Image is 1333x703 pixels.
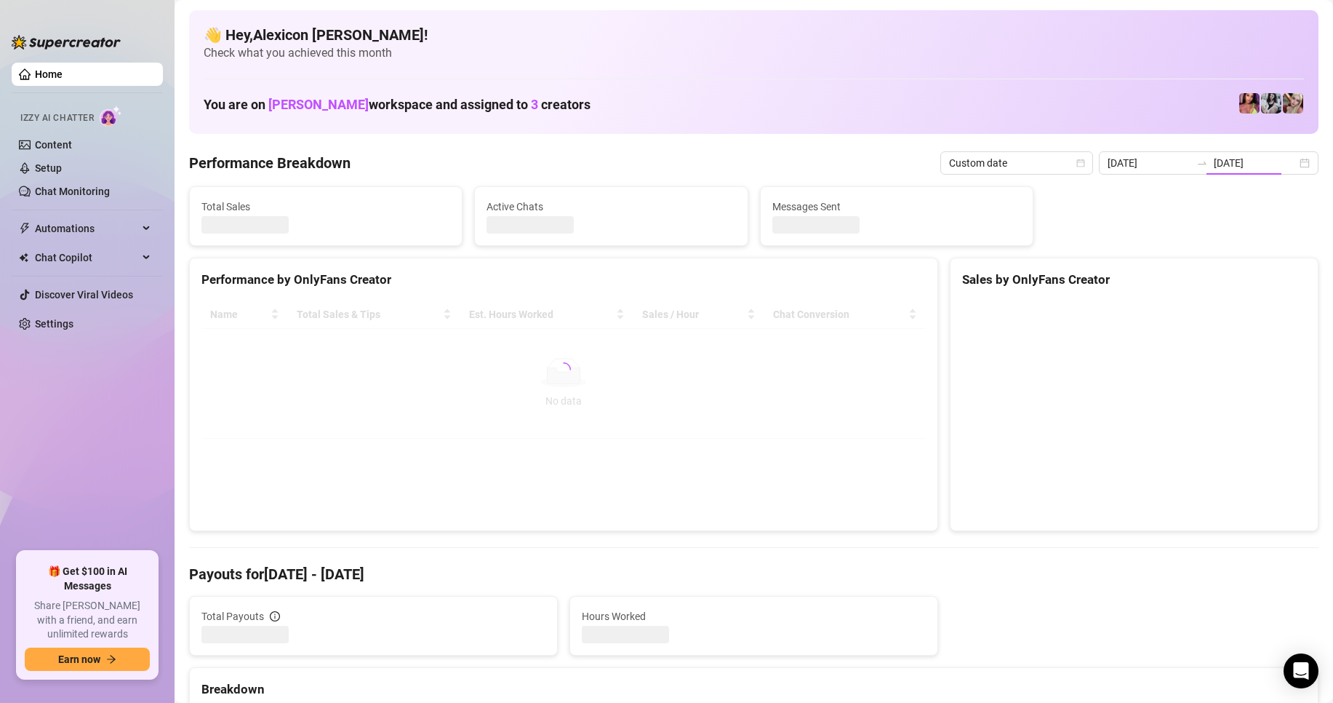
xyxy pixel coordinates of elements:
img: Sadie [1261,93,1281,114]
h4: 👋 Hey, Alexicon [PERSON_NAME] ! [204,25,1304,45]
span: 🎁 Get $100 in AI Messages [25,565,150,593]
div: Breakdown [201,680,1306,699]
h1: You are on workspace and assigned to creators [204,97,591,113]
span: calendar [1076,159,1085,167]
span: Chat Copilot [35,246,138,269]
span: swap-right [1196,157,1208,169]
span: arrow-right [106,654,116,664]
span: Earn now [58,654,100,665]
span: Check what you achieved this month [204,45,1304,61]
div: Performance by OnlyFans Creator [201,270,926,290]
input: End date [1214,155,1297,171]
img: GODDESS [1239,93,1260,114]
span: to [1196,157,1208,169]
span: Active Chats [487,199,735,215]
div: Open Intercom Messenger [1284,654,1318,688]
span: loading [556,362,571,377]
span: 3 [531,97,538,112]
a: Chat Monitoring [35,186,110,197]
img: Chat Copilot [19,253,28,263]
a: Settings [35,318,73,330]
h4: Payouts for [DATE] - [DATE] [189,564,1318,584]
span: Share [PERSON_NAME] with a friend, and earn unlimited rewards [25,599,150,642]
span: info-circle [270,611,280,621]
a: Setup [35,162,62,174]
button: Earn nowarrow-right [25,648,150,671]
a: Home [35,68,63,80]
img: Anna [1283,93,1303,114]
span: Total Sales [201,199,450,215]
span: Hours Worked [582,608,926,624]
span: Total Payouts [201,608,264,624]
img: AI Chatter [100,106,122,127]
span: Izzy AI Chatter [20,111,94,125]
h4: Performance Breakdown [189,153,351,173]
div: Sales by OnlyFans Creator [962,270,1306,290]
span: Custom date [949,152,1084,174]
span: Automations [35,217,138,240]
span: [PERSON_NAME] [268,97,369,112]
span: thunderbolt [19,223,31,234]
a: Content [35,139,72,151]
input: Start date [1108,155,1190,171]
a: Discover Viral Videos [35,289,133,301]
span: Messages Sent [772,199,1021,215]
img: logo-BBDzfeDw.svg [12,35,121,49]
